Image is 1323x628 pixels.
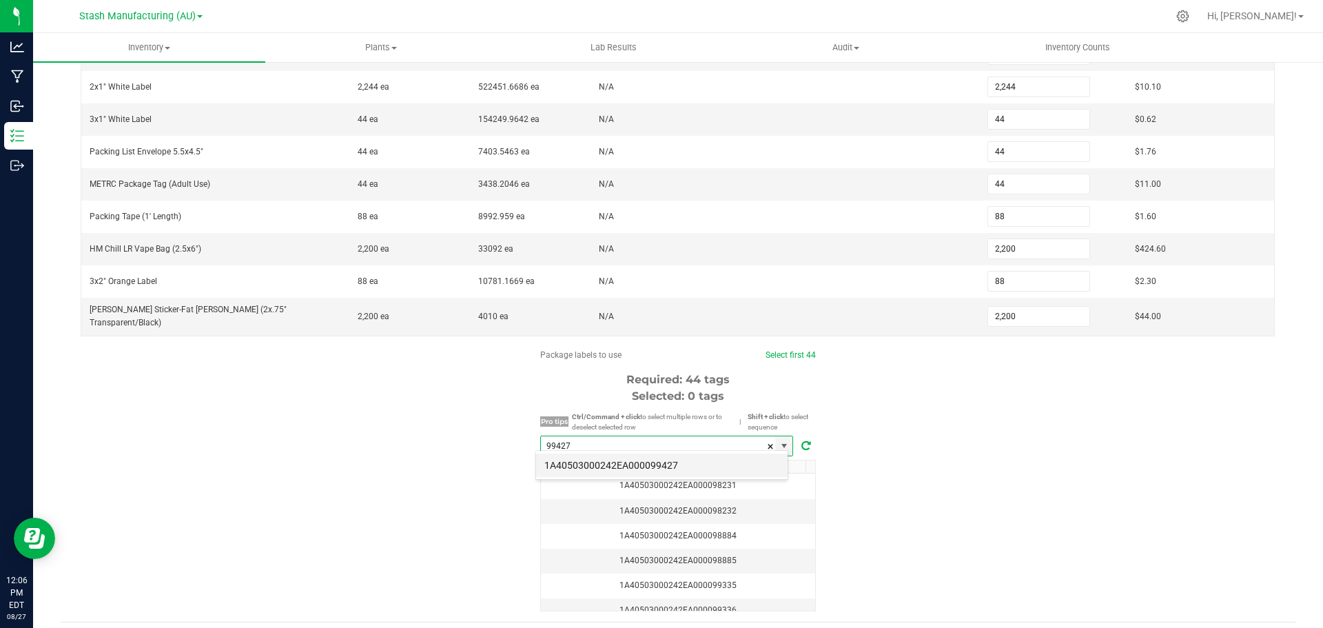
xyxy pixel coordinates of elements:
[549,554,807,567] div: 1A40503000242EA000098885
[358,244,389,254] span: 2,200 ea
[265,33,498,62] a: Plants
[498,33,730,62] a: Lab Results
[748,413,808,431] span: to select sequence
[478,179,530,189] span: 3438.2046 ea
[1174,10,1191,23] div: Manage settings
[599,147,614,156] span: N/A
[478,312,509,321] span: 4010 ea
[1135,179,1161,189] span: $11.00
[1135,244,1166,254] span: $424.60
[478,244,513,254] span: 33092 ea
[90,147,203,156] span: Packing List Envelope 5.5x4.5"
[478,114,540,124] span: 154249.9642 ea
[541,436,775,456] input: Search Tags
[748,413,783,421] strong: Shift + click
[599,244,614,254] span: N/A
[1027,41,1129,54] span: Inventory Counts
[79,10,196,22] span: Stash Manufacturing (AU)
[730,41,961,54] span: Audit
[478,82,540,92] span: 522451.6686 ea
[732,416,748,427] span: |
[478,276,535,286] span: 10781.1669 ea
[266,41,497,54] span: Plants
[536,454,788,477] li: 1A40503000242EA000099427
[1135,312,1161,321] span: $44.00
[1135,114,1156,124] span: $0.62
[6,574,27,611] p: 12:06 PM EDT
[540,388,816,405] div: Selected: 0 tags
[797,438,816,454] span: Refresh tags
[572,413,640,421] strong: Ctrl/Command + click
[478,147,530,156] span: 7403.5463 ea
[540,350,622,360] span: Package labels to use
[540,416,568,427] span: Pro tips
[90,179,210,189] span: METRC Package Tag (Adult Use)
[549,579,807,592] div: 1A40503000242EA000099335
[766,436,775,457] span: clear
[599,312,614,321] span: N/A
[90,212,181,221] span: Packing Tape (1' Length)
[358,82,389,92] span: 2,244 ea
[1135,212,1156,221] span: $1.60
[540,372,816,388] div: Required: 44 tags
[6,611,27,622] p: 08/27
[90,305,287,327] span: [PERSON_NAME] Sticker-Fat [PERSON_NAME] (2x.75" Transparent/Black)
[14,518,55,559] iframe: Resource center
[549,604,807,617] div: 1A40503000242EA000099336
[572,41,655,54] span: Lab Results
[599,179,614,189] span: N/A
[90,276,157,286] span: 3x2" Orange Label
[10,159,24,172] inline-svg: Outbound
[33,33,265,62] a: Inventory
[90,244,201,254] span: HM Chill LR Vape Bag (2.5x6")
[962,33,1194,62] a: Inventory Counts
[358,114,378,124] span: 44 ea
[358,212,378,221] span: 88 ea
[549,529,807,543] div: 1A40503000242EA000098884
[599,212,614,221] span: N/A
[730,33,962,62] a: Audit
[549,479,807,492] div: 1A40503000242EA000098231
[10,129,24,143] inline-svg: Inventory
[549,505,807,518] div: 1A40503000242EA000098232
[1135,147,1156,156] span: $1.76
[358,179,378,189] span: 44 ea
[572,413,722,431] span: to select multiple rows or to deselect selected row
[358,312,389,321] span: 2,200 ea
[599,114,614,124] span: N/A
[1135,82,1161,92] span: $10.10
[10,70,24,83] inline-svg: Manufacturing
[599,82,614,92] span: N/A
[358,147,378,156] span: 44 ea
[1135,276,1156,286] span: $2.30
[1207,10,1297,21] span: Hi, [PERSON_NAME]!
[10,40,24,54] inline-svg: Analytics
[766,350,816,360] a: Select first 44
[90,82,152,92] span: 2x1" White Label
[478,212,525,221] span: 8992.959 ea
[33,41,265,54] span: Inventory
[599,276,614,286] span: N/A
[90,114,152,124] span: 3x1" White Label
[10,99,24,113] inline-svg: Inbound
[358,276,378,286] span: 88 ea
